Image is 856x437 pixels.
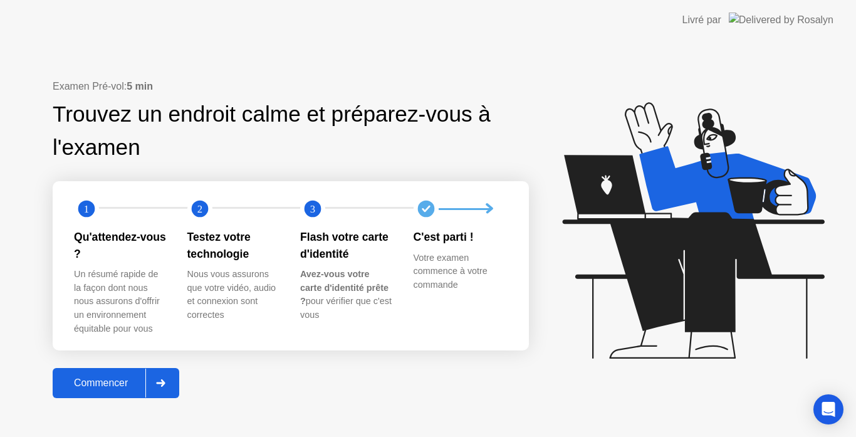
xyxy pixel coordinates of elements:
text: 1 [84,203,89,215]
button: Commencer [53,368,179,398]
b: Avez-vous votre carte d'identité prête ? [300,269,389,306]
div: Qu'attendez-vous ? [74,229,167,262]
div: Examen Pré-vol: [53,79,529,94]
div: Votre examen commence à votre commande [414,251,507,292]
img: Delivered by Rosalyn [729,13,833,27]
div: Open Intercom Messenger [813,394,843,424]
div: Un résumé rapide de la façon dont nous nous assurons d'offrir un environnement équitable pour vous [74,268,167,335]
text: 2 [197,203,202,215]
div: Livré par [682,13,721,28]
div: Nous vous assurons que votre vidéo, audio et connexion sont correctes [187,268,281,322]
div: Trouvez un endroit calme et préparez-vous à l'examen [53,98,494,164]
div: Testez votre technologie [187,229,281,262]
text: 3 [310,203,315,215]
div: Flash votre carte d'identité [300,229,394,262]
div: Commencer [56,377,145,389]
b: 5 min [127,81,153,92]
div: C'est parti ! [414,229,507,245]
div: pour vérifier que c'est vous [300,268,394,322]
